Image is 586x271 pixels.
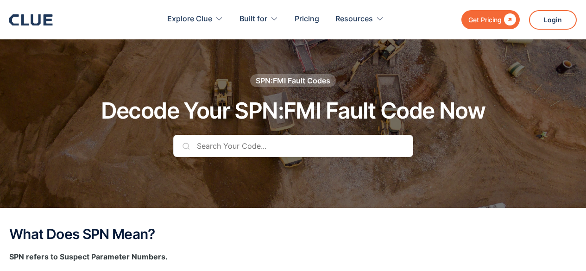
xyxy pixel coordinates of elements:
[529,10,577,30] a: Login
[239,5,278,34] div: Built for
[167,5,223,34] div: Explore Clue
[335,5,384,34] div: Resources
[502,14,516,25] div: 
[295,5,319,34] a: Pricing
[9,252,168,261] strong: SPN refers to Suspect Parameter Numbers.
[461,10,520,29] a: Get Pricing
[239,5,267,34] div: Built for
[256,76,330,86] div: SPN:FMI Fault Codes
[173,135,413,157] input: Search Your Code...
[468,14,502,25] div: Get Pricing
[167,5,212,34] div: Explore Clue
[101,99,485,123] h1: Decode Your SPN:FMI Fault Code Now
[9,227,577,242] h2: What Does SPN Mean?
[335,5,373,34] div: Resources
